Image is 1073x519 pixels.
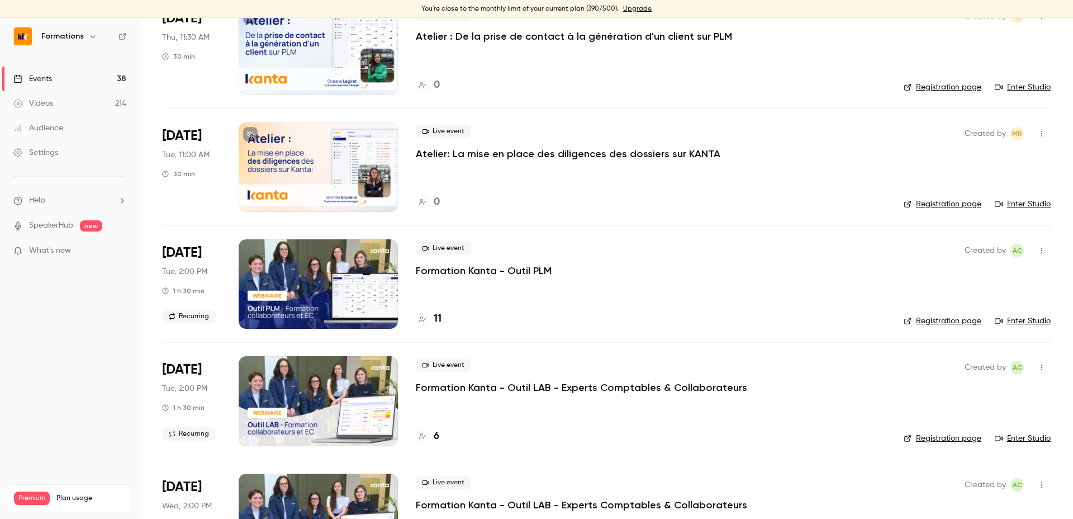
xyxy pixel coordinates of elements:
a: Registration page [904,433,981,444]
a: 0 [416,195,440,210]
span: MR [1012,127,1022,140]
span: Anaïs Cachelou [1010,478,1024,492]
span: Plan usage [56,494,126,503]
a: Registration page [904,315,981,327]
a: Upgrade [623,4,652,13]
div: Settings [13,147,58,158]
a: Atelier: La mise en place des diligences des dossiers sur KANTA [416,147,720,161]
span: Live event [416,476,471,489]
img: Formations [14,27,32,45]
div: Oct 14 Tue, 11:00 AM (Europe/Paris) [162,122,221,212]
span: Anaïs Cachelou [1010,244,1024,257]
span: [DATE] [162,361,202,379]
div: Oct 14 Tue, 2:00 PM (Europe/Paris) [162,239,221,329]
span: AC [1013,361,1022,374]
div: Events [13,73,52,84]
span: Recurring [162,310,216,323]
span: Live event [416,242,471,255]
a: Enter Studio [995,315,1051,327]
div: 1 h 30 min [162,403,205,412]
a: Enter Studio [995,433,1051,444]
div: 30 min [162,169,195,178]
a: Atelier : De la prise de contact à la génération d'un client sur PLM [416,30,732,43]
span: Created by [965,244,1006,257]
span: What's new [29,245,71,257]
a: Formation Kanta - Outil LAB - Experts Comptables & Collaborateurs [416,498,747,512]
span: [DATE] [162,10,202,27]
a: 6 [416,429,439,444]
div: Oct 14 Tue, 2:00 PM (Europe/Paris) [162,356,221,446]
span: Recurring [162,427,216,441]
span: [DATE] [162,244,202,262]
span: Tue, 2:00 PM [162,383,207,394]
span: AC [1013,244,1022,257]
li: help-dropdown-opener [13,195,126,206]
iframe: Noticeable Trigger [113,246,126,256]
a: 0 [416,78,440,93]
span: Tue, 11:00 AM [162,149,210,161]
div: 30 min [162,52,195,61]
h4: 0 [434,78,440,93]
div: Oct 9 Thu, 11:30 AM (Europe/Paris) [162,5,221,95]
a: SpeakerHub [29,220,73,232]
div: 1 h 30 min [162,286,205,295]
h4: 11 [434,312,441,327]
div: Videos [13,98,53,109]
a: Formation Kanta - Outil PLM [416,264,552,277]
span: Created by [965,127,1006,140]
span: Marion Roquet [1010,127,1024,140]
a: Formation Kanta - Outil LAB - Experts Comptables & Collaborateurs [416,381,747,394]
h4: 6 [434,429,439,444]
span: Wed, 2:00 PM [162,501,212,512]
span: Tue, 2:00 PM [162,266,207,277]
h4: 0 [434,195,440,210]
a: Enter Studio [995,82,1051,93]
span: Created by [965,361,1006,374]
span: Thu, 11:30 AM [162,32,210,43]
span: Created by [965,478,1006,492]
a: Registration page [904,82,981,93]
span: Premium [14,492,50,505]
a: 11 [416,312,441,327]
span: [DATE] [162,478,202,496]
span: Help [29,195,45,206]
div: Audience [13,122,63,134]
h6: Formations [41,31,84,42]
span: Live event [416,125,471,138]
span: new [80,220,102,232]
span: Anaïs Cachelou [1010,361,1024,374]
a: Registration page [904,199,981,210]
span: [DATE] [162,127,202,145]
span: Live event [416,358,471,372]
a: Enter Studio [995,199,1051,210]
span: AC [1013,478,1022,492]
